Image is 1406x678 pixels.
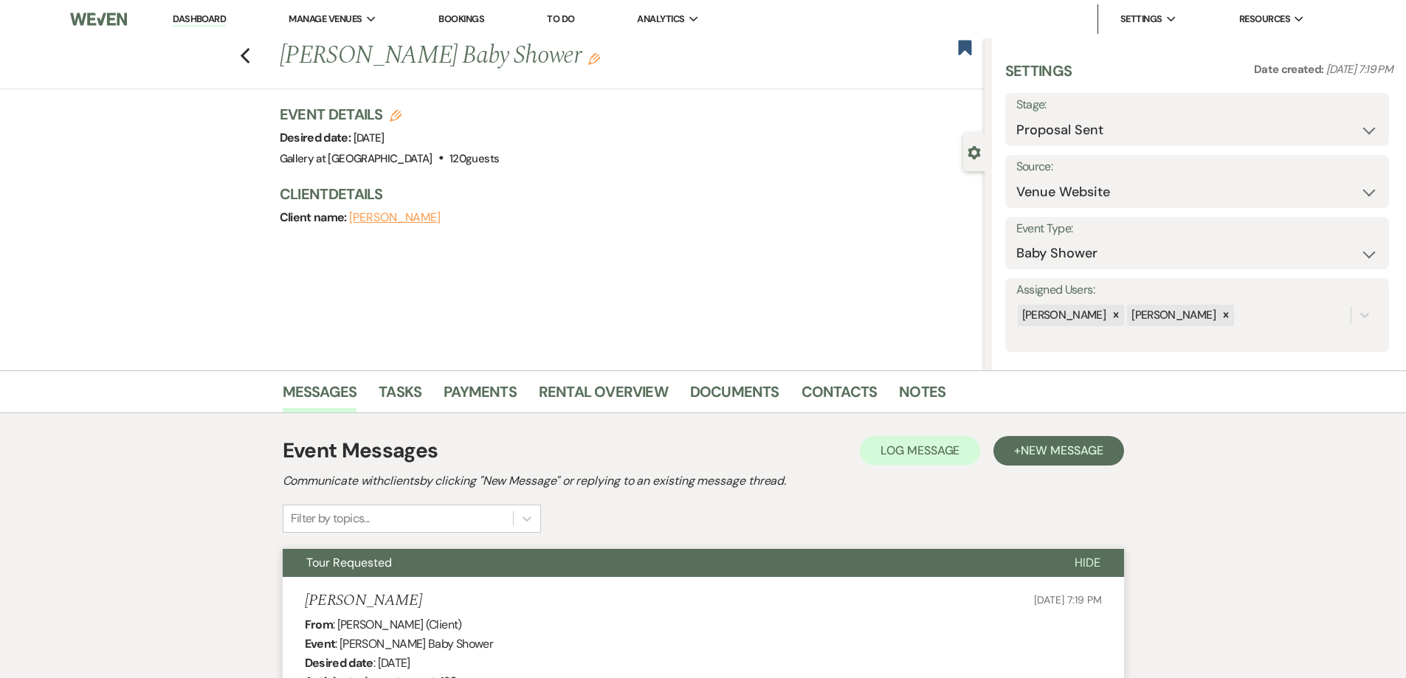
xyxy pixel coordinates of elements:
[280,104,500,125] h3: Event Details
[588,52,600,65] button: Edit
[70,4,126,35] img: Weven Logo
[283,380,357,412] a: Messages
[1120,12,1162,27] span: Settings
[1239,12,1290,27] span: Resources
[449,151,499,166] span: 120 guests
[444,380,517,412] a: Payments
[283,472,1124,490] h2: Communicate with clients by clicking "New Message" or replying to an existing message thread.
[438,13,484,25] a: Bookings
[354,131,385,145] span: [DATE]
[539,380,668,412] a: Rental Overview
[280,38,838,74] h1: [PERSON_NAME] Baby Shower
[802,380,878,412] a: Contacts
[289,12,362,27] span: Manage Venues
[860,436,980,466] button: Log Message
[291,510,370,527] div: Filter by topics...
[305,636,336,651] b: Event
[1021,443,1103,458] span: New Message
[283,435,438,466] h1: Event Messages
[1254,62,1326,77] span: Date created:
[547,13,574,25] a: To Do
[283,549,1051,577] button: Tour Requested
[690,380,779,412] a: Documents
[280,184,970,204] h3: Client Details
[1326,62,1393,77] span: [DATE] 7:19 PM
[306,555,392,570] span: Tour Requested
[637,12,684,27] span: Analytics
[1018,305,1109,326] div: [PERSON_NAME]
[1016,280,1378,301] label: Assigned Users:
[1127,305,1218,326] div: [PERSON_NAME]
[280,210,350,225] span: Client name:
[280,151,433,166] span: Gallery at [GEOGRAPHIC_DATA]
[1005,60,1072,93] h3: Settings
[305,655,373,671] b: Desired date
[1016,156,1378,178] label: Source:
[379,380,421,412] a: Tasks
[1051,549,1124,577] button: Hide
[305,592,422,610] h5: [PERSON_NAME]
[349,212,441,224] button: [PERSON_NAME]
[1075,555,1100,570] span: Hide
[993,436,1123,466] button: +New Message
[173,13,226,27] a: Dashboard
[881,443,959,458] span: Log Message
[968,145,981,159] button: Close lead details
[1016,218,1378,240] label: Event Type:
[899,380,945,412] a: Notes
[1034,593,1101,606] span: [DATE] 7:19 PM
[1016,94,1378,116] label: Stage:
[280,130,354,145] span: Desired date:
[305,617,333,632] b: From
